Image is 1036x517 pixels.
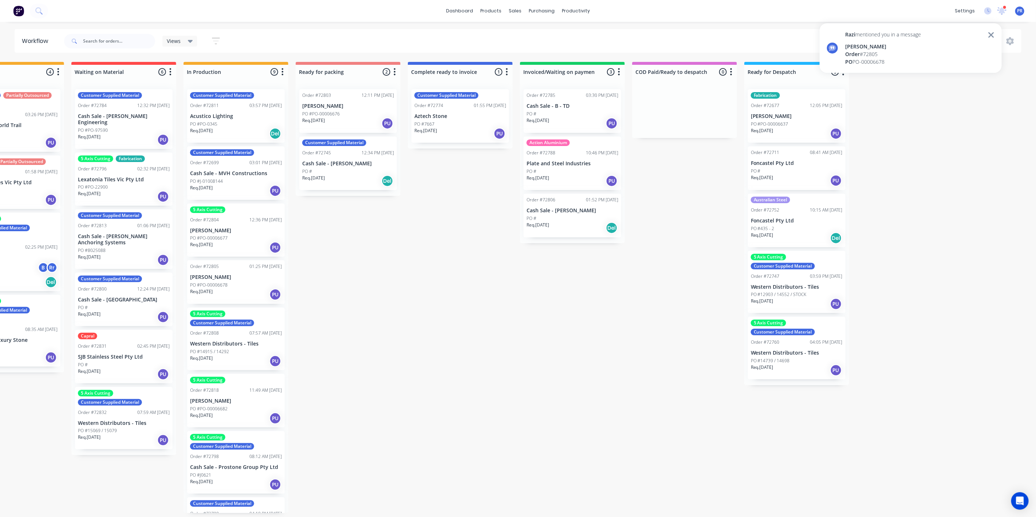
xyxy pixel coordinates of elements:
[190,412,213,419] p: Req. [DATE]
[751,273,780,280] div: Order #72747
[137,102,170,109] div: 12:32 PM [DATE]
[78,311,101,317] p: Req. [DATE]
[527,175,549,181] p: Req. [DATE]
[78,113,170,126] p: Cash Sale - [PERSON_NAME] Engineering
[157,134,169,146] div: PU
[190,170,282,177] p: Cash Sale - MVH Constructions
[45,194,57,206] div: PU
[477,5,505,16] div: products
[187,204,285,257] div: 5 Axis CuttingOrder #7280412:36 PM [DATE][PERSON_NAME]PO #PO-00006677Req.[DATE]PU
[190,500,254,507] div: Customer Supplied Material
[78,343,107,350] div: Order #72831
[302,175,325,181] p: Req. [DATE]
[606,222,618,234] div: Del
[78,304,88,311] p: PO #
[845,31,921,38] div: mentioned you in a message
[75,330,173,383] div: CapralOrder #7283102:45 PM [DATE]SJB Stainless Steel Pty LtdPO #Req.[DATE]PU
[249,330,282,336] div: 07:57 AM [DATE]
[190,348,229,355] p: PO #14915 / 14292
[78,297,170,303] p: Cash Sale - [GEOGRAPHIC_DATA]
[830,364,842,376] div: PU
[187,89,285,143] div: Customer Supplied MaterialOrder #7281103:57 PM [DATE]Acustico LightingPO #PO-0345Req.[DATE]Del
[586,150,618,156] div: 10:46 PM [DATE]
[190,263,219,270] div: Order #72805
[810,149,843,156] div: 08:41 AM [DATE]
[25,326,58,333] div: 08:35 AM [DATE]
[249,387,282,394] div: 11:49 AM [DATE]
[190,434,225,441] div: 5 Axis Cutting
[748,194,846,247] div: Australian SteelOrder #7275210:15 AM [DATE]Foncastel Pty LtdPO #435 - 2Req.[DATE]Del
[382,118,393,129] div: PU
[414,121,434,127] p: PO #7667
[78,390,113,396] div: 5 Axis Cutting
[187,146,285,200] div: Customer Supplied MaterialOrder #7269903:01 PM [DATE]Cash Sale - MVH ConstructionsPO #J-01008144R...
[302,103,394,109] p: [PERSON_NAME]
[269,355,281,367] div: PU
[78,92,142,99] div: Customer Supplied Material
[414,127,437,134] p: Req. [DATE]
[78,427,117,434] p: PO #15069 / 15079
[190,127,213,134] p: Req. [DATE]
[137,166,170,172] div: 02:32 PM [DATE]
[751,92,780,99] div: Fabrication
[751,291,807,298] p: PO #12903 / 14552 / STOCK
[187,308,285,370] div: 5 Axis CuttingCustomer Supplied MaterialOrder #7280807:57 AM [DATE]Western Distributors - TilesPO...
[13,5,24,16] img: Factory
[187,431,285,494] div: 5 Axis CuttingCustomer Supplied MaterialOrder #7279808:12 AM [DATE]Cash Sale - Prostone Group Pty...
[22,37,52,46] div: Workflow
[78,286,107,292] div: Order #72800
[302,150,331,156] div: Order #72745
[75,209,173,269] div: Customer Supplied MaterialOrder #7281301:06 PM [DATE]Cash Sale - [PERSON_NAME] Anchoring SystemsP...
[269,242,281,253] div: PU
[586,197,618,203] div: 01:52 PM [DATE]
[137,343,170,350] div: 02:45 PM [DATE]
[190,178,223,185] p: PO #J-01008144
[269,479,281,490] div: PU
[558,5,594,16] div: productivity
[606,118,618,129] div: PU
[751,174,773,181] p: Req. [DATE]
[190,159,219,166] div: Order #72699
[751,298,773,304] p: Req. [DATE]
[302,111,340,117] p: PO #PO-00006676
[382,175,393,187] div: Del
[190,387,219,394] div: Order #72818
[190,472,211,478] p: PO #J0621
[845,50,921,58] div: # 72805
[524,194,621,237] div: Order #7280601:52 PM [DATE]Cash Sale - [PERSON_NAME]PO #Req.[DATE]Del
[527,208,618,214] p: Cash Sale - [PERSON_NAME]
[78,127,108,134] p: PO #PO-97590
[606,175,618,187] div: PU
[187,260,285,304] div: Order #7280501:25 PM [DATE][PERSON_NAME]PO #PO-00006678Req.[DATE]PU
[527,161,618,167] p: Plate and Steel Industries
[269,289,281,300] div: PU
[527,150,555,156] div: Order #72788
[748,146,846,190] div: Order #7271108:41 AM [DATE]Foncastel Pty LtdPO #Req.[DATE]PU
[137,409,170,416] div: 07:59 AM [DATE]
[845,58,921,66] div: PO-00006678
[302,117,325,124] p: Req. [DATE]
[751,207,780,213] div: Order #72752
[751,254,786,260] div: 5 Axis Cutting
[751,149,780,156] div: Order #72711
[1017,8,1023,14] span: PR
[751,121,788,127] p: PO #PO-00006637
[527,111,536,117] p: PO #
[137,286,170,292] div: 12:24 PM [DATE]
[45,352,57,363] div: PU
[190,206,225,213] div: 5 Axis Cutting
[78,362,88,368] p: PO #
[78,399,142,406] div: Customer Supplied Material
[751,364,773,371] p: Req. [DATE]
[414,102,443,109] div: Order #72774
[78,420,170,426] p: Western Distributors - Tiles
[78,222,107,229] div: Order #72813
[249,102,282,109] div: 03:57 PM [DATE]
[187,374,285,427] div: 5 Axis CuttingOrder #7281811:49 AM [DATE][PERSON_NAME]PO #PO-00006682Req.[DATE]PU
[751,218,843,224] p: Foncastel Pty Ltd
[190,377,225,383] div: 5 Axis Cutting
[78,155,113,162] div: 5 Axis Cutting
[38,262,49,273] div: B
[299,89,397,133] div: Order #7280312:11 PM [DATE][PERSON_NAME]PO #PO-00006676Req.[DATE]PU
[190,288,213,295] p: Req. [DATE]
